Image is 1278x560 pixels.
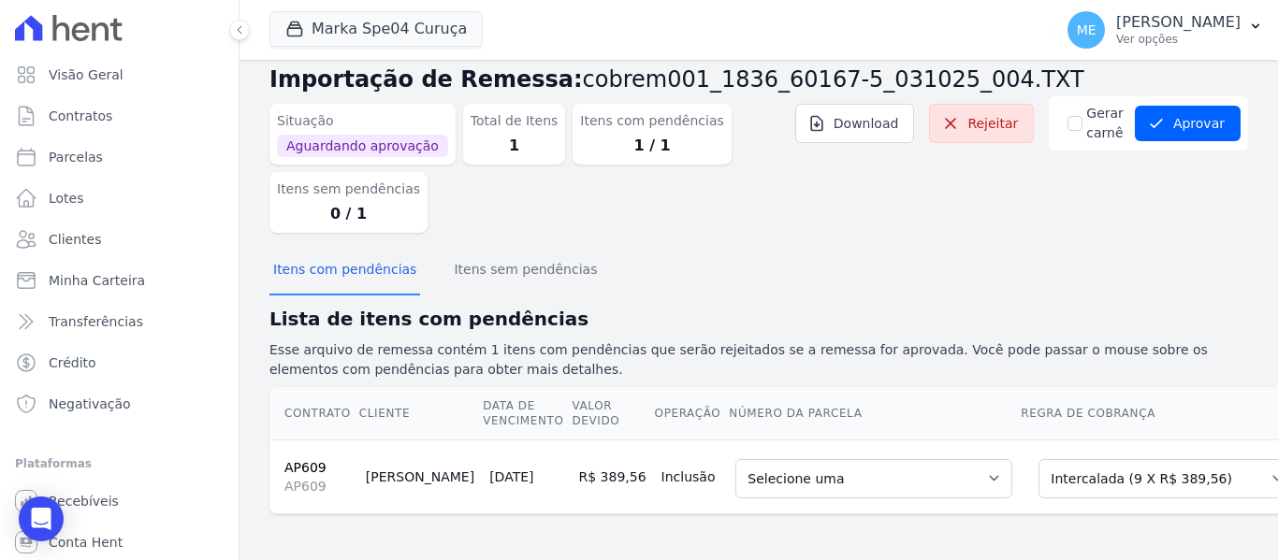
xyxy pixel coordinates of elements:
[580,135,723,157] dd: 1 / 1
[7,56,231,93] a: Visão Geral
[7,385,231,423] a: Negativação
[7,179,231,217] a: Lotes
[269,63,1248,96] h2: Importação de Remessa:
[269,11,483,47] button: Marka Spe04 Curuça
[795,104,915,143] a: Download
[654,439,729,513] td: Inclusão
[7,262,231,299] a: Minha Carteira
[482,439,571,513] td: [DATE]
[358,439,482,513] td: [PERSON_NAME]
[1053,4,1278,56] button: ME [PERSON_NAME] Ver opções
[1116,13,1241,32] p: [PERSON_NAME]
[49,230,101,249] span: Clientes
[49,65,123,84] span: Visão Geral
[49,189,84,208] span: Lotes
[1077,23,1096,36] span: ME
[277,203,420,225] dd: 0 / 1
[728,387,1020,440] th: Número da Parcela
[7,221,231,258] a: Clientes
[277,179,420,199] dt: Itens sem pendências
[450,247,601,295] button: Itens sem pendências
[572,439,654,513] td: R$ 389,56
[358,387,482,440] th: Cliente
[49,353,96,372] span: Crédito
[471,135,559,157] dd: 1
[49,533,123,552] span: Conta Hent
[7,482,231,520] a: Recebíveis
[277,135,448,157] span: Aguardando aprovação
[49,312,143,331] span: Transferências
[284,477,351,495] span: AP609
[269,340,1248,380] p: Esse arquivo de remessa contém 1 itens com pendências que serão rejeitados se a remessa for aprov...
[1116,32,1241,47] p: Ver opções
[269,247,420,295] button: Itens com pendências
[269,387,358,440] th: Contrato
[7,97,231,135] a: Contratos
[19,496,64,541] div: Open Intercom Messenger
[7,138,231,176] a: Parcelas
[572,387,654,440] th: Valor devido
[49,395,131,413] span: Negativação
[7,303,231,340] a: Transferências
[482,387,571,440] th: Data de Vencimento
[284,460,327,475] a: AP609
[269,305,1248,333] h2: Lista de itens com pendências
[49,107,112,125] span: Contratos
[49,492,119,510] span: Recebíveis
[583,66,1084,93] span: cobrem001_1836_60167-5_031025_004.TXT
[7,344,231,381] a: Crédito
[929,104,1034,143] a: Rejeitar
[580,111,723,131] dt: Itens com pendências
[49,148,103,166] span: Parcelas
[15,452,224,475] div: Plataformas
[49,271,145,290] span: Minha Carteira
[654,387,729,440] th: Operação
[277,111,448,131] dt: Situação
[1135,106,1241,141] button: Aprovar
[1086,104,1124,143] label: Gerar carnê
[471,111,559,131] dt: Total de Itens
